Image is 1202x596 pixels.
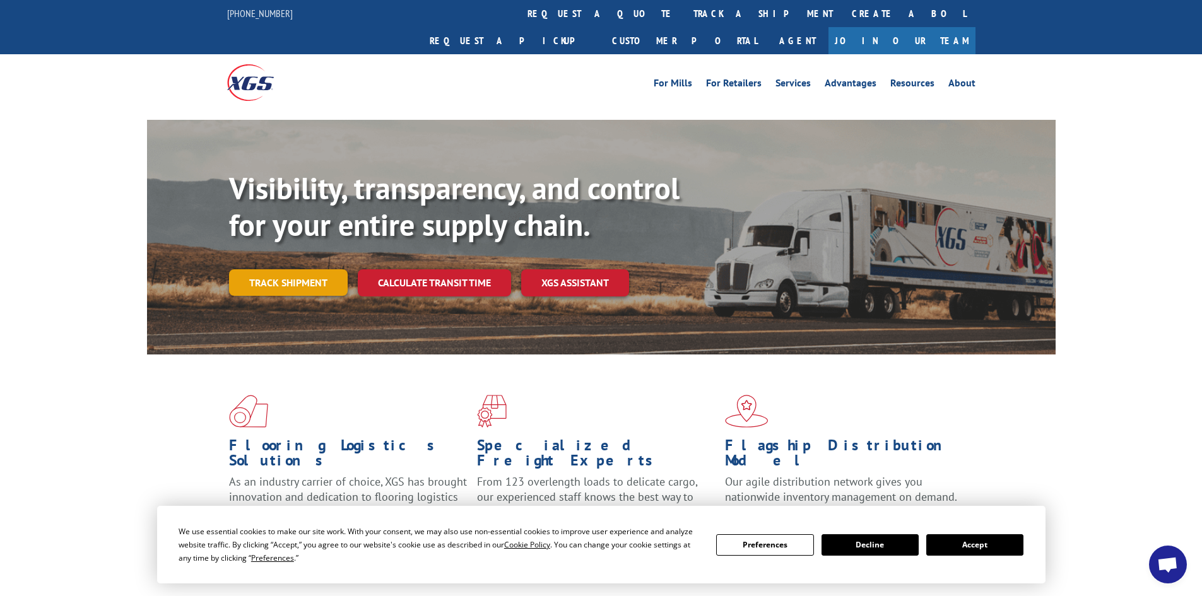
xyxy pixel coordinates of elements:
img: xgs-icon-total-supply-chain-intelligence-red [229,395,268,428]
button: Decline [822,534,919,556]
h1: Flagship Distribution Model [725,438,963,474]
div: Open chat [1149,546,1187,583]
a: About [948,78,975,92]
a: Calculate transit time [358,269,511,296]
a: Advantages [825,78,876,92]
a: XGS ASSISTANT [521,269,629,296]
button: Accept [926,534,1023,556]
img: xgs-icon-flagship-distribution-model-red [725,395,769,428]
div: Cookie Consent Prompt [157,506,1046,583]
span: Our agile distribution network gives you nationwide inventory management on demand. [725,474,957,504]
span: As an industry carrier of choice, XGS has brought innovation and dedication to flooring logistics... [229,474,467,519]
img: xgs-icon-focused-on-flooring-red [477,395,507,428]
a: Resources [890,78,934,92]
b: Visibility, transparency, and control for your entire supply chain. [229,168,680,244]
a: Track shipment [229,269,348,296]
h1: Specialized Freight Experts [477,438,716,474]
h1: Flooring Logistics Solutions [229,438,468,474]
a: Services [775,78,811,92]
a: For Mills [654,78,692,92]
div: We use essential cookies to make our site work. With your consent, we may also use non-essential ... [179,525,701,564]
span: Preferences [251,552,294,563]
a: Join Our Team [828,27,975,54]
span: Cookie Policy [504,539,550,550]
a: For Retailers [706,78,762,92]
p: From 123 overlength loads to delicate cargo, our experienced staff knows the best way to move you... [477,474,716,530]
a: Customer Portal [603,27,767,54]
a: Request a pickup [420,27,603,54]
button: Preferences [716,534,813,556]
a: Agent [767,27,828,54]
a: [PHONE_NUMBER] [227,7,293,20]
